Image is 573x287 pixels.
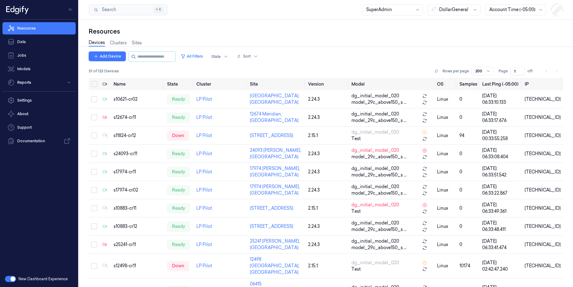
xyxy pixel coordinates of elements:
[482,260,519,273] div: [DATE] 02:42:47.240
[2,63,76,75] a: Models
[308,96,347,103] div: 2.24.3
[89,27,563,36] div: Resources
[437,132,455,139] p: linux
[443,68,469,74] p: Rows per page
[247,78,306,90] th: Site
[482,238,519,251] div: [DATE] 06:33:41.474
[525,132,561,139] div: [TECHNICAL_ID]
[459,96,477,103] div: 0
[250,148,301,160] a: 24093 [PERSON_NAME], [GEOGRAPHIC_DATA]
[351,117,407,124] span: model_29c_above150_s ...
[89,39,105,46] a: Devices
[250,257,299,275] a: 12498 [GEOGRAPHIC_DATA], [GEOGRAPHIC_DATA]
[114,96,162,103] div: s10621-cr02
[351,245,407,251] span: model_29c_above150_s ...
[114,241,162,248] div: s25241-cr11
[351,111,399,117] span: dg_initial_model_020
[250,224,293,229] a: [STREET_ADDRESS]
[306,78,349,90] th: Version
[308,263,347,269] div: 2.15.1
[525,241,561,248] div: [TECHNICAL_ID]
[525,263,561,269] div: [TECHNICAL_ID]
[457,78,480,90] th: Samples
[459,205,477,212] div: 0
[308,114,347,121] div: 2.24.3
[250,166,300,178] a: 17974 [PERSON_NAME], [GEOGRAPHIC_DATA]
[482,165,519,178] div: [DATE] 06:33:51.542
[351,208,361,215] span: Test
[91,169,97,175] button: Select row
[196,169,212,175] a: LP Pilot
[250,111,299,123] a: 12674 Meridian, [GEOGRAPHIC_DATA]
[482,220,519,233] div: [DATE] 06:33:48.411
[351,238,399,245] span: dg_initial_model_020
[250,93,299,105] a: [GEOGRAPHIC_DATA], [GEOGRAPHIC_DATA]
[91,205,97,211] button: Select row
[91,223,97,229] button: Select row
[351,154,407,160] span: model_29c_above150_s ...
[437,263,455,269] p: linux
[167,149,190,159] div: ready
[437,187,455,193] p: linux
[525,151,561,157] div: [TECHNICAL_ID]
[459,151,477,157] div: 0
[91,114,97,120] button: Select row
[351,93,399,99] span: dg_initial_model_020
[2,22,76,34] a: Resources
[250,205,293,211] a: [STREET_ADDRESS]
[2,135,76,147] a: Documentation
[114,205,162,212] div: s10883-cr11
[482,147,519,160] div: [DATE] 06:33:08.404
[482,202,519,215] div: [DATE] 06:33:49.361
[527,68,537,74] span: of 1
[522,78,563,90] th: IP
[351,260,399,266] span: dg_initial_model_020
[114,151,162,157] div: s24093-cr11
[91,263,97,269] button: Select row
[2,121,76,134] a: Support
[459,114,477,121] div: 0
[250,184,300,196] a: 17974 [PERSON_NAME], [GEOGRAPHIC_DATA]
[167,94,190,104] div: ready
[196,242,212,247] a: LP Pilot
[351,172,407,178] span: model_29c_above150_s ...
[525,205,561,212] div: [TECHNICAL_ID]
[308,151,347,157] div: 2.24.3
[196,224,212,229] a: LP Pilot
[308,205,347,212] div: 2.15.1
[459,132,477,139] div: 94
[114,132,162,139] div: s11824-cr12
[2,108,76,120] button: About
[437,205,455,212] p: linux
[250,133,293,138] a: [STREET_ADDRESS]
[459,263,477,269] div: 10174
[351,135,361,142] span: Test
[351,190,407,196] span: model_29c_above150_s ...
[111,78,165,90] th: Name
[91,96,97,102] button: Select row
[91,81,97,87] button: Select all
[351,147,399,154] span: dg_initial_model_020
[482,111,519,124] div: [DATE] 06:33:17.676
[114,223,162,230] div: s10883-cr12
[167,112,190,122] div: ready
[525,223,561,230] div: [TECHNICAL_ID]
[482,184,519,196] div: [DATE] 06:33:22.867
[2,76,76,89] button: Reports
[114,187,162,193] div: s17974-cr02
[165,78,194,90] th: State
[167,185,190,195] div: ready
[459,223,477,230] div: 0
[351,202,399,208] span: dg_initial_model_020
[89,51,126,61] button: Add Device
[66,5,76,14] button: Toggle Navigation
[437,114,455,121] p: linux
[167,203,190,213] div: ready
[351,184,399,190] span: dg_initial_model_020
[525,96,561,103] div: [TECHNICAL_ID]
[167,167,190,177] div: ready
[114,114,162,121] div: s12674-cr11
[114,263,162,269] div: s12498-cr11
[351,99,407,106] span: model_29c_above150_s ...
[542,67,561,75] nav: pagination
